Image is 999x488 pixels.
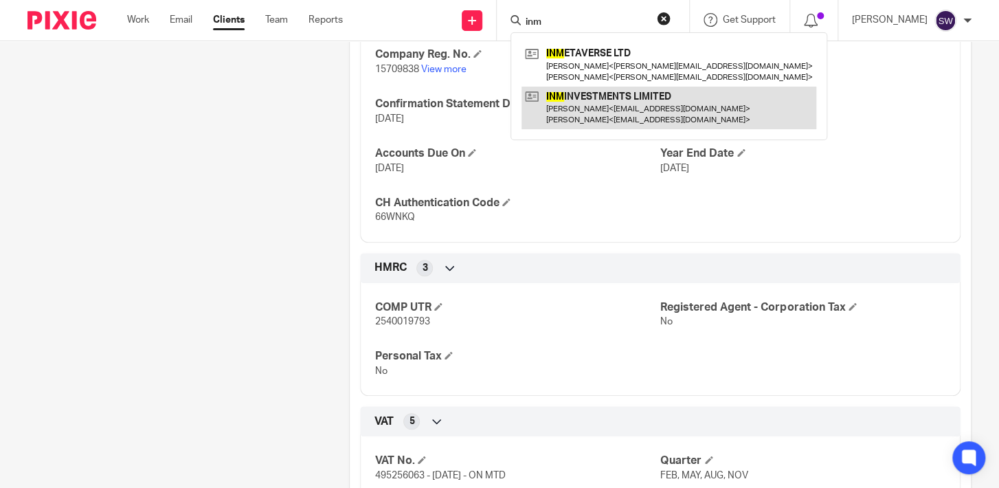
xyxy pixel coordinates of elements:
[409,414,414,428] span: 5
[420,65,466,74] a: View more
[660,317,673,326] span: No
[422,261,427,275] span: 3
[852,13,928,27] p: [PERSON_NAME]
[374,146,660,161] h4: Accounts Due On
[524,16,648,29] input: Search
[374,317,429,326] span: 2540019793
[374,114,403,124] span: [DATE]
[723,15,776,25] span: Get Support
[660,146,946,161] h4: Year End Date
[374,65,418,74] span: 15709838
[374,300,660,315] h4: COMP UTR
[660,164,689,173] span: [DATE]
[374,260,406,275] span: HMRC
[127,13,149,27] a: Work
[660,454,946,468] h4: Quarter
[308,13,343,27] a: Reports
[660,471,748,480] span: FEB, MAY, AUG, NOV
[374,164,403,173] span: [DATE]
[265,13,288,27] a: Team
[170,13,192,27] a: Email
[374,349,660,364] h4: Personal Tax
[934,10,956,32] img: svg%3E
[374,212,414,222] span: 66WNKQ
[213,13,245,27] a: Clients
[374,366,387,376] span: No
[374,471,505,480] span: 495256063 - [DATE] - ON MTD
[374,414,393,429] span: VAT
[374,454,660,468] h4: VAT No.
[374,47,660,62] h4: Company Reg. No.
[660,300,946,315] h4: Registered Agent - Corporation Tax
[374,196,660,210] h4: CH Authentication Code
[657,12,671,25] button: Clear
[27,11,96,30] img: Pixie
[374,97,660,111] h4: Confirmation Statement Due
